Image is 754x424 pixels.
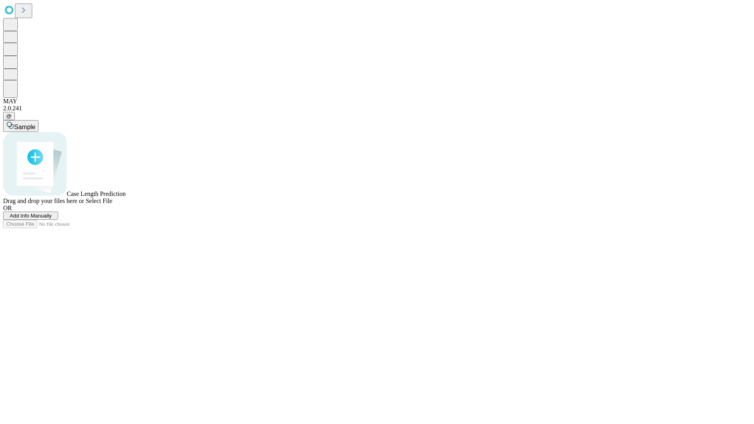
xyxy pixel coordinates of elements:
span: Select File [86,197,112,204]
span: Add Info Manually [10,213,52,219]
span: Drag and drop your files here or [3,197,84,204]
span: OR [3,205,12,211]
span: Case Length Prediction [67,190,126,197]
span: Sample [14,124,35,130]
span: @ [6,113,12,119]
button: @ [3,112,15,120]
div: MAY [3,98,751,105]
button: Sample [3,120,38,132]
div: 2.0.241 [3,105,751,112]
button: Add Info Manually [3,212,58,220]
